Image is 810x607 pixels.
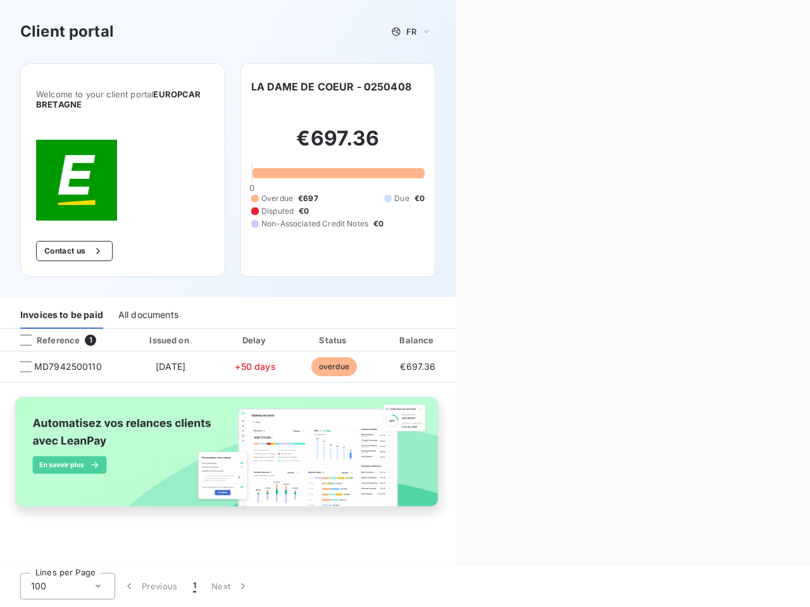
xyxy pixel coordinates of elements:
[220,334,292,346] div: Delay
[299,205,309,217] span: €0
[296,334,371,346] div: Status
[373,218,383,230] span: €0
[115,573,185,599] button: Previous
[36,89,201,109] span: EUROPCAR BRETAGNE
[127,334,214,346] div: Issued on
[261,218,368,230] span: Non-Associated Credit Notes
[235,361,275,372] span: +50 days
[193,580,196,592] span: 1
[261,193,293,204] span: Overdue
[261,205,294,217] span: Disputed
[311,357,357,376] span: overdue
[406,27,416,37] span: FR
[36,241,113,261] button: Contact us
[118,302,178,329] div: All documents
[85,334,96,346] span: 1
[249,183,254,193] span: 0
[5,390,451,525] img: banner
[204,573,257,599] button: Next
[20,20,114,43] h3: Client portal
[251,126,425,164] h2: €697.36
[394,193,409,204] span: Due
[400,361,435,372] span: €697.36
[20,302,103,329] div: Invoices to be paid
[298,193,318,204] span: €697
[36,140,117,221] img: Company logo
[31,580,46,592] span: 100
[156,361,185,372] span: [DATE]
[377,334,459,346] div: Balance
[34,360,102,373] span: MD7942500110
[414,193,425,204] span: €0
[10,334,80,346] div: Reference
[185,573,204,599] button: 1
[251,79,411,94] h6: LA DAME DE COEUR - 0250408
[36,89,209,109] span: Welcome to your client portal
